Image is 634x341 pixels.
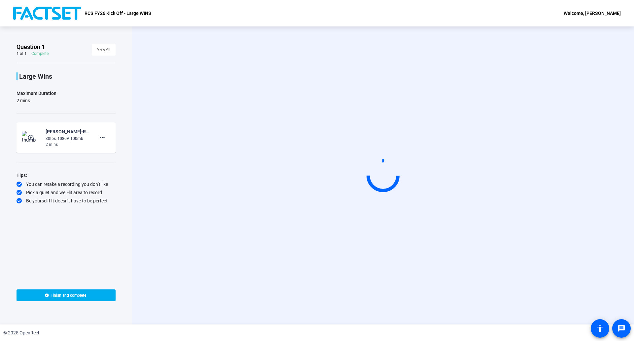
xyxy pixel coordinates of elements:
div: Pick a quiet and well-lit area to record [17,189,116,196]
div: Maximum Duration [17,89,56,97]
div: 2 mins [46,142,90,148]
span: Question 1 [17,43,45,51]
div: 30fps, 1080P, 100mb [46,136,90,142]
mat-icon: more_horiz [98,134,106,142]
button: View All [92,44,116,56]
img: OpenReel logo [13,7,81,20]
p: RCS FY26 Kick Off - Large WINS [85,9,151,17]
mat-icon: play_circle_outline [27,134,35,141]
button: Finish and complete [17,289,116,301]
p: Large Wins [19,72,116,80]
div: [PERSON_NAME]-RCS FY26 Kick Off - Large WINS-RCS FY26 Kick Off - Large WINS-1756939513741-webcam [46,128,90,136]
div: Complete [31,51,49,56]
mat-icon: message [617,324,625,332]
div: 2 mins [17,97,56,104]
span: Finish and complete [51,293,86,298]
div: 1 of 1 [17,51,27,56]
mat-icon: accessibility [596,324,604,332]
img: thumb-nail [22,131,41,144]
div: Tips: [17,171,116,179]
div: © 2025 OpenReel [3,329,39,336]
div: Be yourself! It doesn’t have to be perfect [17,197,116,204]
span: View All [97,45,110,55]
div: Welcome, [PERSON_NAME] [564,9,621,17]
div: You can retake a recording you don’t like [17,181,116,188]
